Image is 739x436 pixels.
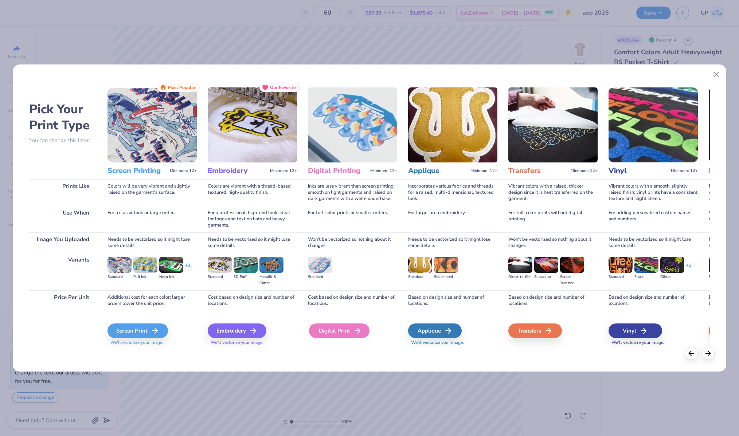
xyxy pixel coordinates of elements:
[686,262,691,275] div: + 1
[609,290,698,311] div: Based on design size and number of locations.
[308,206,397,232] div: For full-color prints or smaller orders.
[609,87,698,162] img: Vinyl
[634,274,658,280] div: Flock
[159,274,183,280] div: Neon Ink
[29,290,97,311] div: Price Per Unit
[709,274,733,280] div: Standard
[208,274,232,280] div: Standard
[107,290,197,311] div: Additional cost for each color; larger orders lower the unit price.
[508,179,598,206] div: Vibrant colors with a raised, thicker design since it is heat transferred on the garment.
[308,87,397,162] img: Digital Printing
[671,168,698,173] span: Minimum: 12+
[609,206,698,232] div: For adding personalized custom names and numbers.
[508,166,568,176] h3: Transfers
[107,206,197,232] div: For a classic look or large order.
[170,168,197,173] span: Minimum: 12+
[259,274,284,286] div: Metallic & Glitter
[609,232,698,253] div: Needs to be vectorized so it might lose some details
[208,323,266,338] div: Embroidery
[234,274,258,280] div: 3D Puff
[107,179,197,206] div: Colors will be very vibrant and slightly raised on the garment's surface.
[133,274,157,280] div: Puff Ink
[660,274,684,280] div: Glitter
[408,232,497,253] div: Needs to be vectorized so it might lose some details
[470,168,497,173] span: Minimum: 12+
[609,166,668,176] h3: Vinyl
[107,339,197,346] span: We'll vectorize your image.
[107,274,132,280] div: Standard
[208,339,297,346] span: We'll vectorize your image.
[270,85,296,90] span: Our Favorite
[208,257,232,273] img: Standard
[609,339,698,346] span: We'll vectorize your image.
[29,101,97,133] h2: Pick Your Print Type
[107,257,132,273] img: Standard
[308,232,397,253] div: Won't be vectorized so nothing about it changes
[508,232,598,253] div: Won't be vectorized so nothing about it changes
[309,323,369,338] div: Digital Print
[660,257,684,273] img: Glitter
[308,274,332,280] div: Standard
[168,85,196,90] span: Most Popular
[408,274,432,280] div: Standard
[29,137,97,144] p: You can change this later.
[208,232,297,253] div: Needs to be vectorized so it might lose some details
[408,323,462,338] div: Applique
[408,179,497,206] div: Incorporates various fabrics and threads for a raised, multi-dimensional, textured look.
[107,323,168,338] div: Screen Print
[370,168,397,173] span: Minimum: 12+
[434,274,458,280] div: Sublimated
[259,257,284,273] img: Metallic & Glitter
[508,257,532,273] img: Direct-to-film
[609,257,633,273] img: Standard
[107,166,167,176] h3: Screen Printing
[408,166,468,176] h3: Applique
[508,274,532,280] div: Direct-to-film
[534,274,558,280] div: Supacolor
[159,257,183,273] img: Neon Ink
[534,257,558,273] img: Supacolor
[308,179,397,206] div: Inks are less vibrant than screen printing; smooth on light garments and raised on dark garments ...
[560,274,584,286] div: Screen Transfer
[234,257,258,273] img: 3D Puff
[434,257,458,273] img: Sublimated
[408,206,497,232] div: For large-area embroidery.
[308,257,332,273] img: Standard
[609,274,633,280] div: Standard
[609,323,662,338] div: Vinyl
[408,339,497,346] span: We'll vectorize your image.
[29,206,97,232] div: Use When
[308,166,367,176] h3: Digital Printing
[107,87,197,162] img: Screen Printing
[208,87,297,162] img: Embroidery
[185,262,190,275] div: + 3
[571,168,598,173] span: Minimum: 12+
[560,257,584,273] img: Screen Transfer
[208,179,297,206] div: Colors are vibrant with a thread-based textured, high-quality finish.
[508,206,598,232] div: For full-color prints without digital printing.
[508,323,562,338] div: Transfers
[133,257,157,273] img: Puff Ink
[107,232,197,253] div: Needs to be vectorized so it might lose some details
[709,257,733,273] img: Standard
[208,166,267,176] h3: Embroidery
[508,290,598,311] div: Based on design size and number of locations.
[29,253,97,290] div: Variants
[634,257,658,273] img: Flock
[408,87,497,162] img: Applique
[29,232,97,253] div: Image You Uploaded
[208,290,297,311] div: Cost based on design size and number of locations.
[29,179,97,206] div: Prints Like
[308,290,397,311] div: Cost based on design size and number of locations.
[508,87,598,162] img: Transfers
[208,206,297,232] div: For a professional, high-end look; ideal for logos and text on hats and heavy garments.
[709,68,723,82] button: Close
[408,290,497,311] div: Based on design size and number of locations.
[270,168,297,173] span: Minimum: 12+
[408,257,432,273] img: Standard
[609,179,698,206] div: Vibrant colors with a smooth, slightly raised finish; vinyl prints have a consistent texture and ...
